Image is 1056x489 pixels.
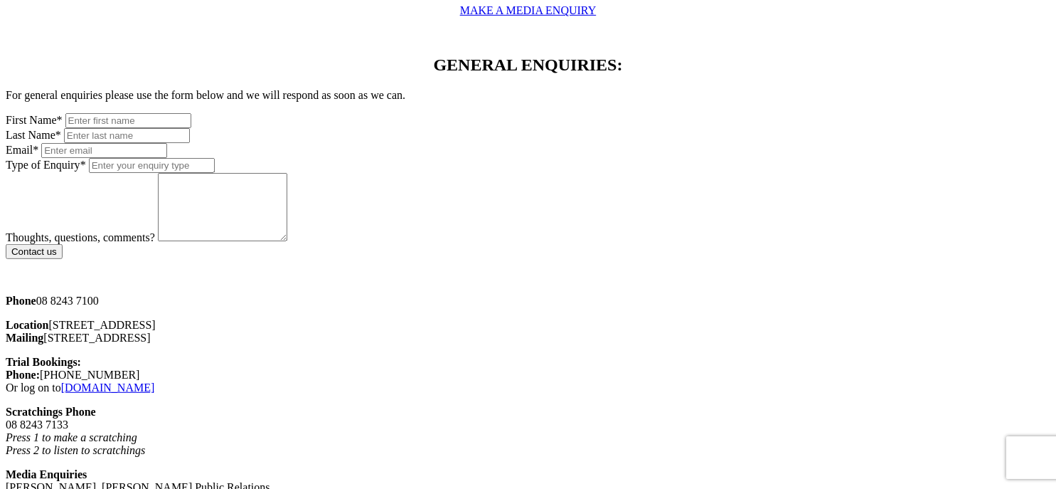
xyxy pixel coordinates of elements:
em: Press 1 to make a scratching Press 2 to listen to scratchings [6,431,145,456]
p: [PHONE_NUMBER] Or log on to [6,356,1050,394]
p: [STREET_ADDRESS] [STREET_ADDRESS] [6,319,1050,345]
label: Email [6,144,41,156]
input: Contact us [6,244,63,259]
input: Enter your enquiry type [89,158,215,173]
a: MAKE A MEDIA ENQUIRY [460,4,597,16]
strong: Scratchings Phone [6,406,96,418]
b: Trial Bookings: [6,356,81,368]
p: 08 8243 7133 [6,406,1050,457]
span: GENERAL ENQUIRIES: [433,56,622,74]
a: [DOMAIN_NAME] [61,382,155,394]
strong: Mailing [6,332,43,344]
p: 08 8243 7100 [6,295,1050,307]
input: Enter email [41,143,167,158]
label: Type of Enquiry [6,159,86,171]
label: Thoughts, questions, comments? [6,231,155,243]
p: For general enquiries please use the form below and we will respond as soon as we can. [6,89,1050,102]
strong: Phone: [6,369,40,381]
input: Enter first name [65,113,191,128]
label: Last Name [6,129,61,141]
label: First Name [6,114,63,126]
strong: Media Enquiries [6,468,87,480]
strong: Phone [6,295,36,307]
strong: Location [6,319,48,331]
input: Enter last name [64,128,190,143]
